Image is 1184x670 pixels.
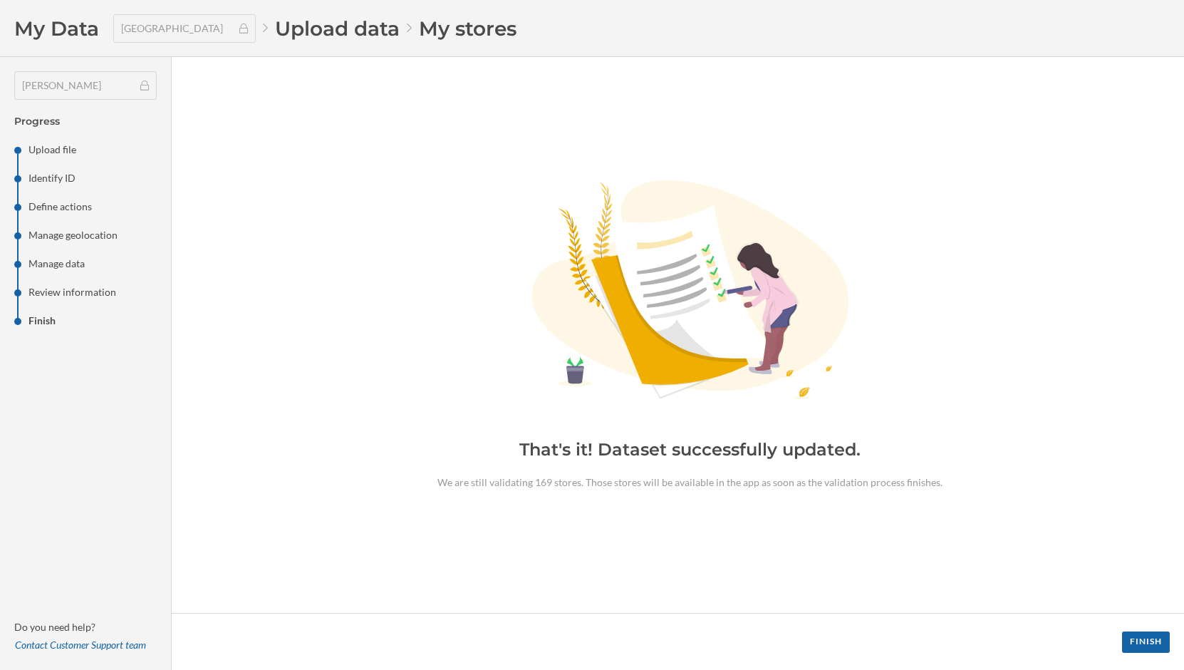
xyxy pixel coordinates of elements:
li: Upload file [14,143,157,157]
li: Manage data [14,257,157,271]
h2: That's it! Dataset successfully updated. [519,438,861,461]
div: [PERSON_NAME] [14,71,157,100]
li: Identify ID [14,171,157,185]
li: Define actions [14,200,157,214]
p: Do you need help? [14,620,157,634]
li: Finish [14,314,157,328]
span: Support [30,10,81,23]
p: We are still validating 169 stores. Those stores will be available in the app as soon as the vali... [437,475,942,490]
h4: Progress [14,114,157,128]
li: Manage geolocation [14,228,157,242]
li: Review information [14,285,157,299]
